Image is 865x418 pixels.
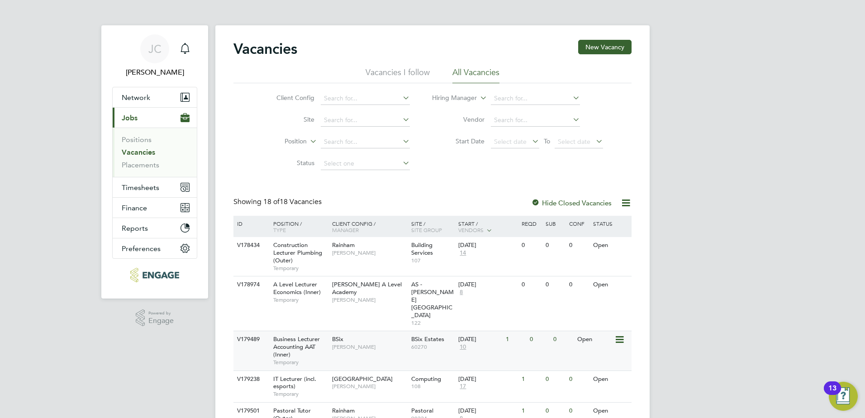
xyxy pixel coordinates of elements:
[113,128,197,177] div: Jobs
[130,268,179,282] img: educationmattersgroup-logo-retina.png
[273,335,320,358] span: Business Lecturer Accounting AAT (Inner)
[828,388,836,400] div: 13
[122,135,152,144] a: Positions
[332,241,355,249] span: Rainham
[458,289,464,296] span: 8
[591,371,630,388] div: Open
[122,183,159,192] span: Timesheets
[411,280,454,319] span: AS - [PERSON_NAME][GEOGRAPHIC_DATA]
[519,237,543,254] div: 0
[235,331,266,348] div: V179489
[262,115,314,123] label: Site
[458,336,501,343] div: [DATE]
[567,237,590,254] div: 0
[262,159,314,167] label: Status
[113,198,197,218] button: Finance
[332,335,343,343] span: BSix
[122,114,138,122] span: Jobs
[273,359,328,366] span: Temporary
[458,375,517,383] div: [DATE]
[262,94,314,102] label: Client Config
[575,331,614,348] div: Open
[113,108,197,128] button: Jobs
[452,67,499,83] li: All Vacancies
[273,226,286,233] span: Type
[411,335,444,343] span: BSix Estates
[332,407,355,414] span: Rainham
[112,34,197,78] a: JC[PERSON_NAME]
[458,242,517,249] div: [DATE]
[456,216,519,238] div: Start /
[411,319,454,327] span: 122
[321,114,410,127] input: Search for...
[273,296,328,304] span: Temporary
[425,94,477,103] label: Hiring Manager
[235,276,266,293] div: V178974
[273,265,328,272] span: Temporary
[273,390,328,398] span: Temporary
[122,93,150,102] span: Network
[122,244,161,253] span: Preferences
[321,136,410,148] input: Search for...
[458,281,517,289] div: [DATE]
[411,375,441,383] span: Computing
[829,382,858,411] button: Open Resource Center, 13 new notifications
[409,216,456,237] div: Site /
[101,25,208,299] nav: Main navigation
[432,115,485,123] label: Vendor
[494,138,527,146] span: Select date
[235,216,266,231] div: ID
[263,197,280,206] span: 18 of
[122,148,155,157] a: Vacancies
[591,216,630,231] div: Status
[332,375,393,383] span: [GEOGRAPHIC_DATA]
[591,237,630,254] div: Open
[332,280,402,296] span: [PERSON_NAME] A Level Academy
[558,138,590,146] span: Select date
[113,177,197,197] button: Timesheets
[233,40,297,58] h2: Vacancies
[519,216,543,231] div: Reqd
[567,216,590,231] div: Conf
[519,276,543,293] div: 0
[411,257,454,264] span: 107
[411,241,433,256] span: Building Services
[112,268,197,282] a: Go to home page
[122,224,148,233] span: Reports
[332,296,407,304] span: [PERSON_NAME]
[366,67,430,83] li: Vacancies I follow
[122,204,147,212] span: Finance
[273,241,322,264] span: Construction Lecturer Plumbing (Outer)
[458,383,467,390] span: 17
[235,237,266,254] div: V178434
[541,135,553,147] span: To
[148,43,162,55] span: JC
[332,343,407,351] span: [PERSON_NAME]
[531,199,612,207] label: Hide Closed Vacancies
[504,331,527,348] div: 1
[235,371,266,388] div: V179238
[411,383,454,390] span: 108
[233,197,323,207] div: Showing
[491,92,580,105] input: Search for...
[411,407,433,414] span: Pastoral
[332,383,407,390] span: [PERSON_NAME]
[567,276,590,293] div: 0
[551,331,575,348] div: 0
[113,238,197,258] button: Preferences
[321,92,410,105] input: Search for...
[458,226,484,233] span: Vendors
[148,317,174,325] span: Engage
[528,331,551,348] div: 0
[273,280,321,296] span: A Level Lecturer Economics (Inner)
[411,226,442,233] span: Site Group
[432,137,485,145] label: Start Date
[458,343,467,351] span: 10
[136,309,174,327] a: Powered byEngage
[266,216,330,237] div: Position /
[112,67,197,78] span: James Carey
[519,371,543,388] div: 1
[263,197,322,206] span: 18 Vacancies
[148,309,174,317] span: Powered by
[543,371,567,388] div: 0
